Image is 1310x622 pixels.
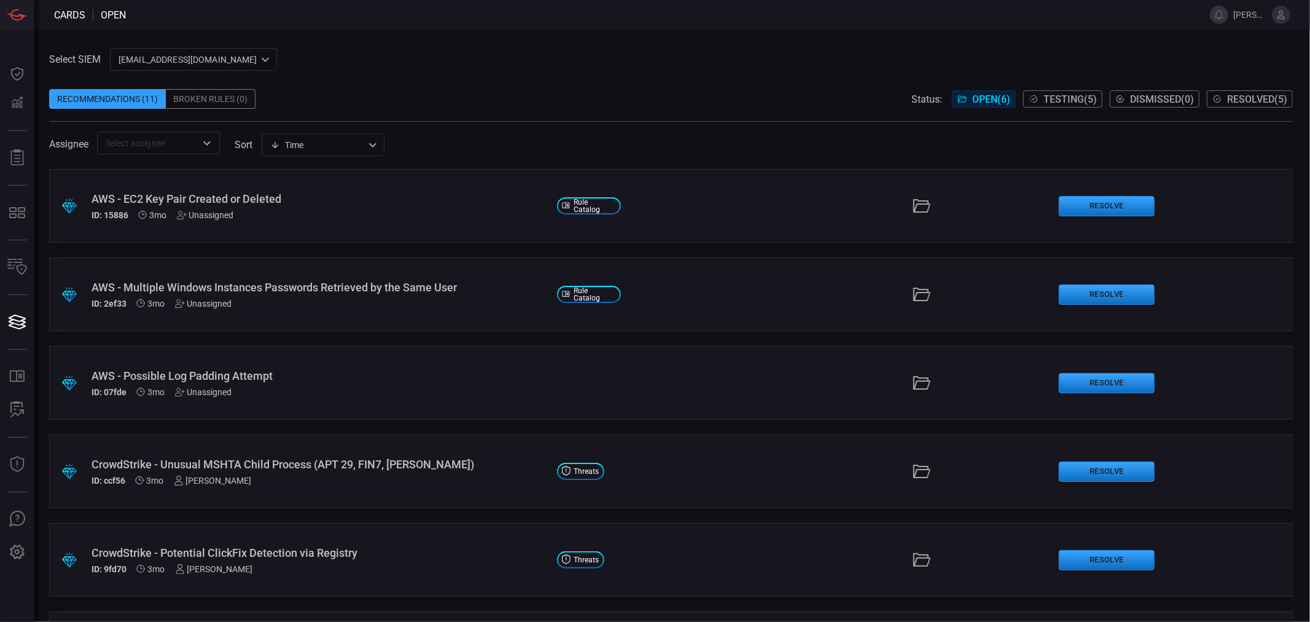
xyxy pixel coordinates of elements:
button: Resolved(5) [1207,90,1293,108]
button: Resolve [1059,285,1155,305]
button: Rule Catalog [2,362,32,392]
div: Unassigned [177,210,234,220]
span: Open ( 6 ) [972,93,1010,105]
label: Select SIEM [49,53,101,65]
span: Status: [911,93,942,105]
div: CrowdStrike - Unusual MSHTA Child Process (APT 29, FIN7, Muddy Waters) [92,458,547,471]
button: Resolve [1059,373,1155,393]
span: Dismissed ( 0 ) [1130,93,1194,105]
h5: ID: 15886 [92,210,128,220]
button: Resolve [1059,196,1155,216]
span: Jul 09, 2025 1:38 PM [147,476,164,486]
div: Unassigned [175,299,232,309]
p: [EMAIL_ADDRESS][DOMAIN_NAME] [119,53,257,66]
h5: ID: 9fd70 [92,564,127,574]
span: [PERSON_NAME].jadhav [1233,10,1267,20]
span: Jul 16, 2025 5:21 PM [150,210,167,220]
h5: ID: 2ef33 [92,299,127,309]
button: Reports [2,143,32,173]
span: Threats [574,468,599,475]
div: AWS - Multiple Windows Instances Passwords Retrieved by the Same User [92,281,547,294]
div: Unassigned [175,387,232,397]
div: AWS - Possible Log Padding Attempt [92,369,547,382]
span: Cards [54,9,85,21]
button: Preferences [2,538,32,567]
div: [PERSON_NAME] [174,476,252,486]
div: Broken Rules (0) [166,89,255,109]
span: Assignee [49,138,88,150]
button: Cards [2,307,32,337]
div: CrowdStrike - Potential ClickFix Detection via Registry [92,546,547,559]
span: Rule Catalog [574,287,615,302]
span: Testing ( 5 ) [1043,93,1097,105]
button: Detections [2,89,32,118]
button: Testing(5) [1023,90,1102,108]
span: Jul 16, 2025 5:21 PM [148,387,165,397]
div: Recommendations (11) [49,89,166,109]
button: Resolve [1059,462,1155,482]
span: Threats [574,556,599,564]
span: open [101,9,126,21]
span: Jul 16, 2025 5:21 PM [148,299,165,309]
span: Rule Catalog [574,199,615,213]
div: [PERSON_NAME] [175,564,253,574]
span: Resolved ( 5 ) [1227,93,1287,105]
div: AWS - EC2 Key Pair Created or Deleted [92,192,547,205]
button: Threat Intelligence [2,450,32,479]
h5: ID: 07fde [92,387,127,397]
label: sort [235,139,252,151]
button: Dashboard [2,59,32,89]
button: Open(6) [952,90,1016,108]
button: Dismissed(0) [1110,90,1199,108]
span: Jul 09, 2025 1:36 PM [148,564,165,574]
button: Inventory [2,253,32,282]
button: Resolve [1059,550,1155,570]
div: Time [270,139,365,151]
button: Open [198,135,216,152]
button: ALERT ANALYSIS [2,395,32,425]
button: Ask Us A Question [2,505,32,534]
h5: ID: ccf56 [92,476,125,486]
button: MITRE - Detection Posture [2,198,32,227]
input: Select assignee [101,135,196,151]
